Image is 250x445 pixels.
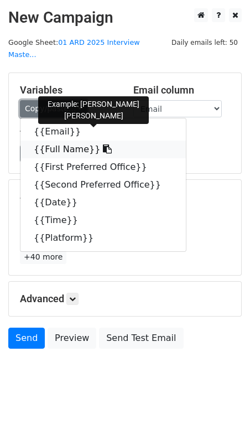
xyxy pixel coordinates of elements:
a: 01 ARD 2025 Interview Maste... [8,38,140,59]
h2: New Campaign [8,8,242,27]
a: {{Time}} [20,211,186,229]
h5: Email column [133,84,230,96]
a: Daily emails left: 50 [168,38,242,46]
a: {{Second Preferred Office}} [20,176,186,194]
a: {{Date}} [20,194,186,211]
a: Send Test Email [99,328,183,349]
a: {{Platform}} [20,229,186,247]
a: Copy/paste... [20,100,87,117]
h5: Advanced [20,293,230,305]
a: +40 more [20,250,66,264]
a: {{Full Name}} [20,141,186,158]
small: Google Sheet: [8,38,140,59]
div: Example: [PERSON_NAME] [PERSON_NAME] [38,96,149,124]
a: {{Email}} [20,123,186,141]
h5: Variables [20,84,117,96]
iframe: Chat Widget [195,392,250,445]
a: Preview [48,328,96,349]
a: Send [8,328,45,349]
a: {{First Preferred Office}} [20,158,186,176]
span: Daily emails left: 50 [168,37,242,49]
